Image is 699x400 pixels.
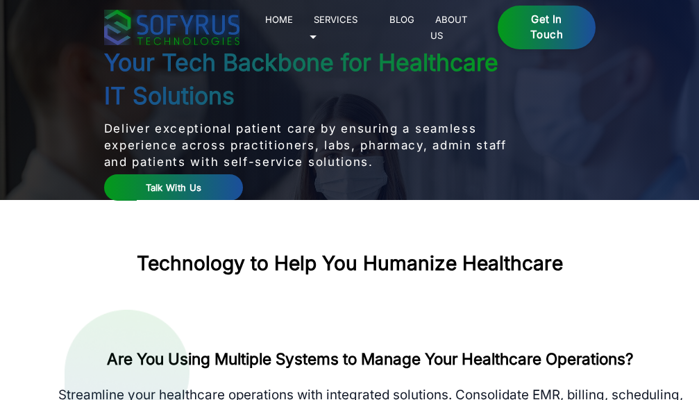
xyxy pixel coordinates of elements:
[104,174,244,201] a: Talk With Us
[260,11,298,28] a: Home
[309,11,358,43] a: Services 🞃
[52,349,689,369] h2: Are You Using Multiple Systems to Manage Your Healthcare Operations?
[498,6,595,50] a: Get in Touch
[430,11,468,43] a: About Us
[137,252,563,276] h2: Technology to Help You Humanize Healthcare
[104,120,514,170] p: Deliver exceptional patient care by ensuring a seamless experience across practitioners, labs, ph...
[385,11,420,28] a: Blog
[104,10,239,45] img: sofyrus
